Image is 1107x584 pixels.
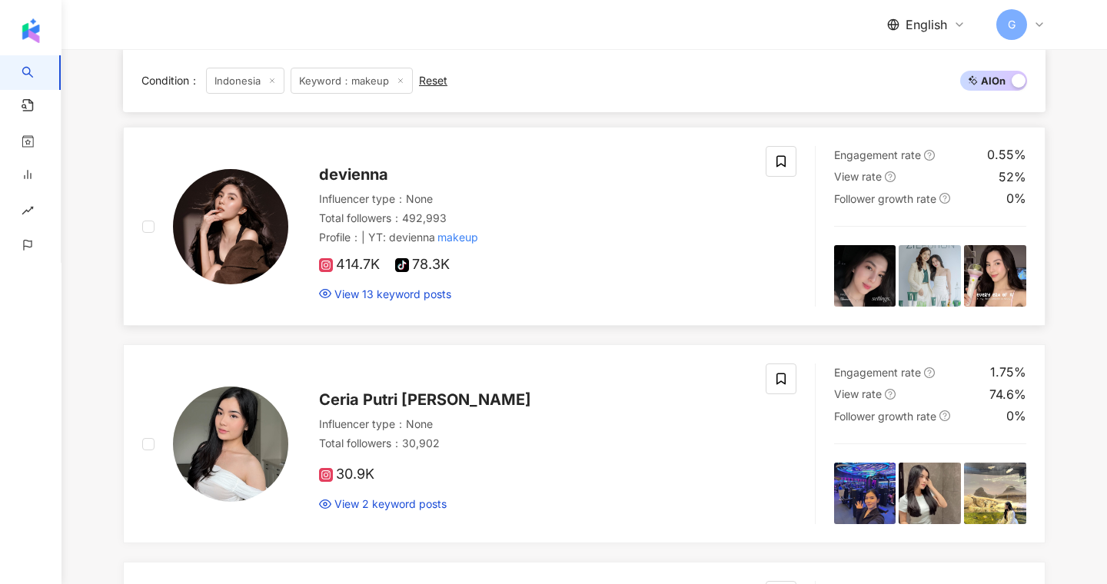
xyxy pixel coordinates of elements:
a: View 13 keyword posts [319,287,451,302]
img: post-image [899,245,961,307]
span: English [906,16,947,33]
span: 30.9K [319,466,374,483]
span: 414.7K [319,257,380,273]
img: post-image [899,463,961,525]
div: 52% [999,168,1026,185]
div: 0.55% [987,146,1026,163]
span: question-circle [885,389,896,400]
div: Total followers ： 492,993 [319,211,747,226]
span: question-circle [939,193,950,204]
span: Engagement rate [834,148,921,161]
a: KOL AvatardeviennaInfluencer type：NoneTotal followers：492,993Profile：| YT: deviennamakeup414.7K78... [123,127,1045,326]
img: post-image [964,245,1026,307]
span: View 2 keyword posts [334,496,447,512]
span: Follower growth rate [834,410,936,423]
span: Indonesia [206,68,284,94]
span: G [1008,16,1016,33]
div: 74.6% [989,386,1026,403]
img: logo icon [18,18,43,43]
a: View 2 keyword posts [319,496,447,512]
img: KOL Avatar [173,387,288,502]
span: View 13 keyword posts [334,287,451,302]
img: post-image [834,245,896,307]
span: View rate [834,387,882,400]
a: search [22,55,77,91]
span: question-circle [924,367,935,378]
span: Engagement rate [834,366,921,379]
span: Profile ： [319,228,480,246]
mark: makeup [435,228,480,246]
span: View rate [834,170,882,183]
span: Follower growth rate [834,192,936,205]
span: Keyword：makeup [291,68,413,94]
div: Total followers ： 30,902 [319,436,747,451]
div: 1.75% [990,363,1026,380]
img: KOL Avatar [173,169,288,284]
img: post-image [834,463,896,525]
span: question-circle [924,150,935,161]
span: 78.3K [395,257,450,273]
span: rise [22,195,34,230]
img: post-image [964,463,1026,525]
div: Reset [419,75,447,87]
span: question-circle [939,410,950,421]
a: KOL AvatarCeria Putri [PERSON_NAME]Influencer type：NoneTotal followers：30,90230.9KView 2 keyword ... [123,344,1045,543]
div: Influencer type ： None [319,191,747,207]
span: Ceria Putri [PERSON_NAME] [319,390,531,409]
span: | YT: devienna [361,231,435,244]
div: 0% [1006,407,1026,424]
div: 0% [1006,190,1026,207]
span: question-circle [885,171,896,182]
span: Condition ： [141,74,200,87]
div: Influencer type ： None [319,416,747,432]
span: devienna [319,165,388,184]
